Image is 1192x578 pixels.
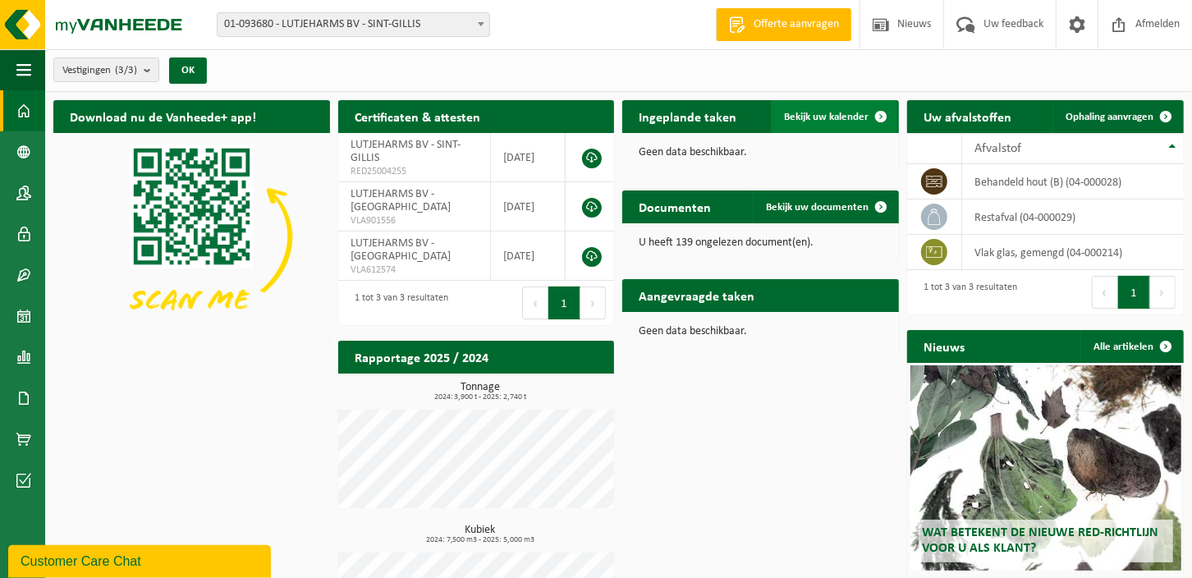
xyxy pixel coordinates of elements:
[351,165,478,178] span: RED25004255
[639,326,883,337] p: Geen data beschikbaar.
[115,65,137,76] count: (3/3)
[784,112,869,122] span: Bekijk uw kalender
[716,8,851,41] a: Offerte aanvragen
[522,287,548,319] button: Previous
[53,100,273,132] h2: Download nu de Vanheede+ app!
[974,142,1021,155] span: Afvalstof
[622,190,727,222] h2: Documenten
[351,139,461,164] span: LUTJEHARMS BV - SINT-GILLIS
[338,341,505,373] h2: Rapportage 2025 / 2024
[753,190,897,223] a: Bekijk uw documenten
[491,133,566,182] td: [DATE]
[1092,276,1118,309] button: Previous
[750,16,843,33] span: Offerte aanvragen
[53,57,159,82] button: Vestigingen(3/3)
[1150,276,1176,309] button: Next
[962,164,1184,200] td: behandeld hout (B) (04-000028)
[907,100,1028,132] h2: Uw afvalstoffen
[915,274,1017,310] div: 1 tot 3 van 3 resultaten
[346,285,448,321] div: 1 tot 3 van 3 resultaten
[53,133,330,341] img: Download de VHEPlus App
[351,188,451,213] span: LUTJEHARMS BV - [GEOGRAPHIC_DATA]
[548,287,580,319] button: 1
[1080,330,1182,363] a: Alle artikelen
[622,279,771,311] h2: Aangevraagde taken
[771,100,897,133] a: Bekijk uw kalender
[346,393,615,401] span: 2024: 3,900 t - 2025: 2,740 t
[962,235,1184,270] td: vlak glas, gemengd (04-000214)
[622,100,753,132] h2: Ingeplande taken
[923,526,1159,555] span: Wat betekent de nieuwe RED-richtlijn voor u als klant?
[580,287,606,319] button: Next
[338,100,497,132] h2: Certificaten & attesten
[346,525,615,544] h3: Kubiek
[351,264,478,277] span: VLA612574
[639,147,883,158] p: Geen data beschikbaar.
[62,58,137,83] span: Vestigingen
[351,237,451,263] span: LUTJEHARMS BV - [GEOGRAPHIC_DATA]
[492,373,612,406] a: Bekijk rapportage
[910,365,1181,571] a: Wat betekent de nieuwe RED-richtlijn voor u als klant?
[639,237,883,249] p: U heeft 139 ongelezen document(en).
[491,232,566,281] td: [DATE]
[1066,112,1153,122] span: Ophaling aanvragen
[907,330,981,362] h2: Nieuws
[491,182,566,232] td: [DATE]
[346,382,615,401] h3: Tonnage
[766,202,869,213] span: Bekijk uw documenten
[217,12,490,37] span: 01-093680 - LUTJEHARMS BV - SINT-GILLIS
[1118,276,1150,309] button: 1
[8,542,274,578] iframe: chat widget
[351,214,478,227] span: VLA901556
[1052,100,1182,133] a: Ophaling aanvragen
[169,57,207,84] button: OK
[346,536,615,544] span: 2024: 7,500 m3 - 2025: 5,000 m3
[962,200,1184,235] td: restafval (04-000029)
[218,13,489,36] span: 01-093680 - LUTJEHARMS BV - SINT-GILLIS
